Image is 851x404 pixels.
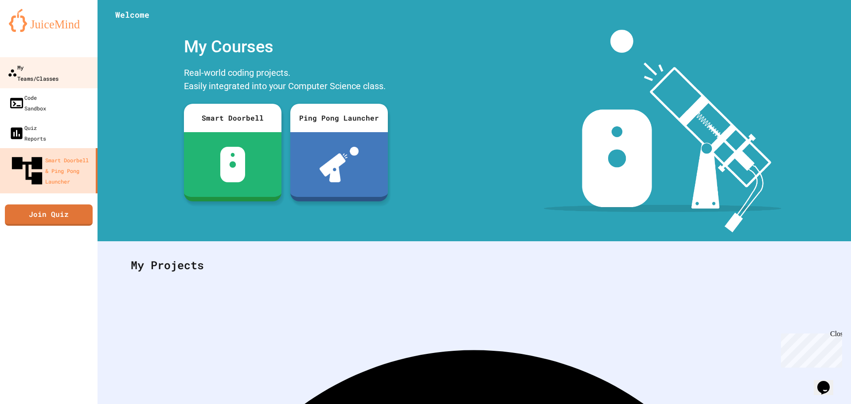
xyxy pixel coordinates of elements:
[320,147,359,182] img: ppl-with-ball.png
[8,62,59,83] div: My Teams/Classes
[5,204,93,226] a: Join Quiz
[290,104,388,132] div: Ping Pong Launcher
[220,147,246,182] img: sdb-white.svg
[180,64,392,97] div: Real-world coding projects. Easily integrated into your Computer Science class.
[9,153,92,189] div: Smart Doorbell & Ping Pong Launcher
[184,104,281,132] div: Smart Doorbell
[9,9,89,32] img: logo-orange.svg
[9,92,46,114] div: Code Sandbox
[4,4,61,56] div: Chat with us now!Close
[9,122,46,144] div: Quiz Reports
[122,248,827,282] div: My Projects
[777,330,842,368] iframe: chat widget
[544,30,781,232] img: banner-image-my-projects.png
[180,30,392,64] div: My Courses
[814,369,842,395] iframe: chat widget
